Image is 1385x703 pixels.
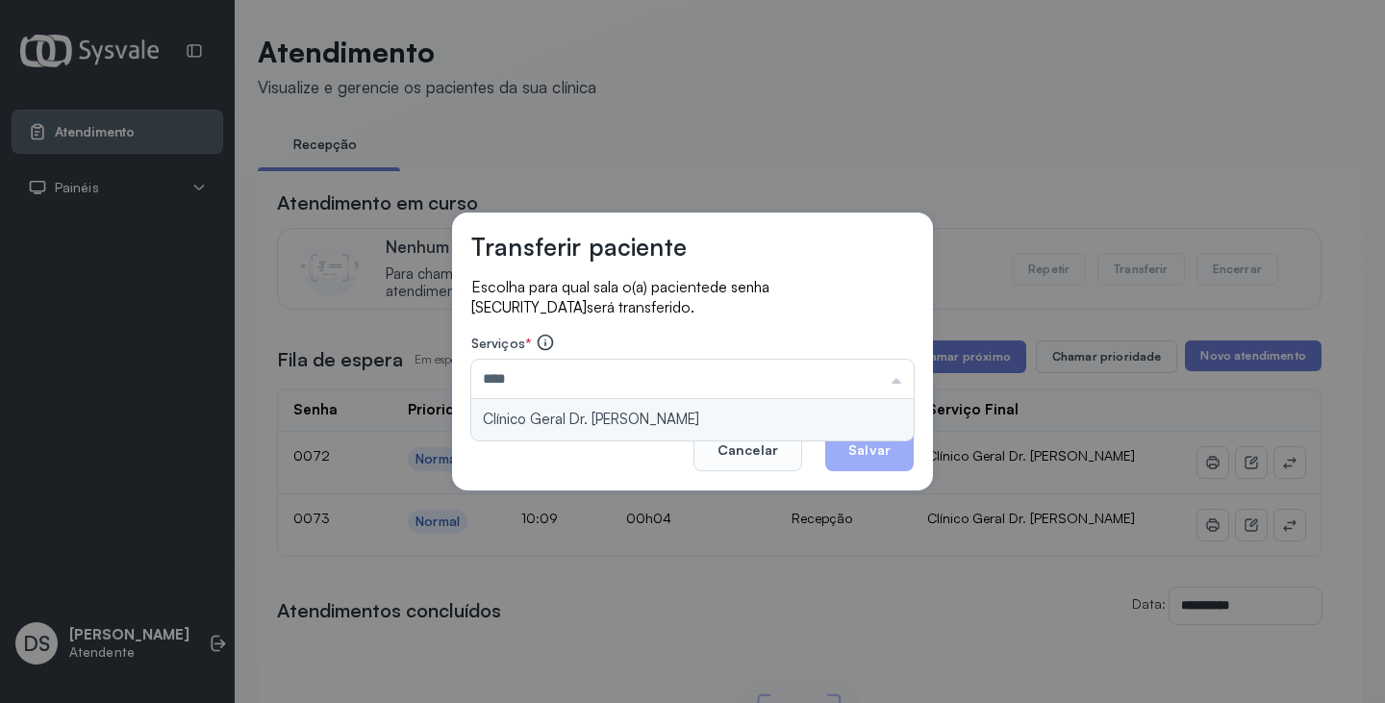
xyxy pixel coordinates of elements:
h3: Transferir paciente [471,232,687,262]
button: Salvar [825,429,914,471]
span: Serviços [471,335,525,351]
li: Clínico Geral Dr. [PERSON_NAME] [471,399,914,440]
span: de senha [SECURITY_DATA] [471,278,769,316]
button: Cancelar [693,429,802,471]
p: Escolha para qual sala o(a) paciente será transferido. [471,277,914,317]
